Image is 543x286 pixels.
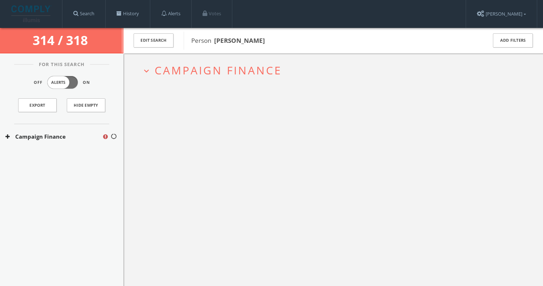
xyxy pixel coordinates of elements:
button: expand_moreCampaign Finance [142,64,530,76]
img: illumis [11,5,52,22]
b: [PERSON_NAME] [214,36,265,45]
span: Off [34,79,42,86]
span: 314 / 318 [33,32,91,49]
span: Person [191,36,265,45]
span: Campaign Finance [155,63,282,78]
button: Edit Search [134,33,173,48]
button: Add Filters [493,33,533,48]
button: Hide Empty [67,98,105,112]
button: Campaign Finance [5,132,102,141]
i: expand_more [142,66,151,76]
span: For This Search [33,61,90,68]
span: On [83,79,90,86]
a: Export [18,98,57,112]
